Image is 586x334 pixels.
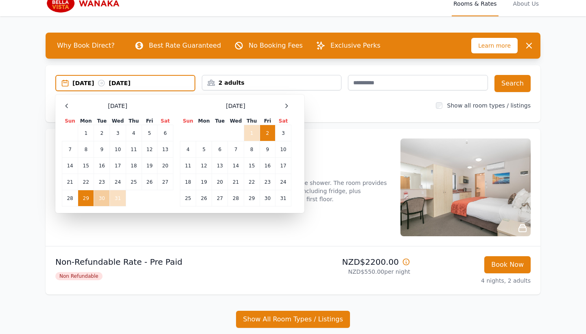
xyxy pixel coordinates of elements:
td: 22 [244,174,260,190]
th: Fri [142,117,157,125]
td: 12 [142,141,157,158]
td: 25 [180,190,196,207]
td: 9 [94,141,110,158]
td: 30 [94,190,110,207]
td: 7 [228,141,244,158]
td: 15 [244,158,260,174]
td: 19 [196,174,212,190]
td: 11 [126,141,142,158]
td: 31 [110,190,126,207]
td: 26 [196,190,212,207]
td: 18 [126,158,142,174]
th: Thu [244,117,260,125]
td: 8 [244,141,260,158]
td: 24 [276,174,291,190]
td: 1 [244,125,260,141]
td: 10 [276,141,291,158]
td: 14 [62,158,78,174]
div: [DATE] [DATE] [72,79,195,87]
span: Why Book Direct? [50,37,121,54]
span: [DATE] [226,102,245,110]
td: 6 [157,125,173,141]
p: Best Rate Guaranteed [149,41,221,51]
th: Wed [110,117,126,125]
th: Tue [212,117,228,125]
td: 7 [62,141,78,158]
td: 1 [78,125,94,141]
div: 2 adults [202,79,341,87]
th: Wed [228,117,244,125]
td: 21 [228,174,244,190]
td: 18 [180,174,196,190]
th: Fri [260,117,275,125]
th: Thu [126,117,142,125]
td: 21 [62,174,78,190]
td: 29 [78,190,94,207]
td: 5 [196,141,212,158]
button: Search [494,75,531,92]
th: Sun [180,117,196,125]
td: 2 [260,125,275,141]
td: 19 [142,158,157,174]
th: Sun [62,117,78,125]
td: 27 [212,190,228,207]
p: NZD$2200.00 [296,256,410,268]
td: 4 [180,141,196,158]
td: 9 [260,141,275,158]
p: Exclusive Perks [330,41,380,51]
td: 25 [126,174,142,190]
td: 14 [228,158,244,174]
td: 20 [157,158,173,174]
td: 30 [260,190,275,207]
td: 16 [260,158,275,174]
td: 12 [196,158,212,174]
td: 17 [110,158,126,174]
button: Show All Room Types / Listings [236,311,350,328]
td: 3 [110,125,126,141]
td: 20 [212,174,228,190]
td: 6 [212,141,228,158]
td: 23 [94,174,110,190]
td: 23 [260,174,275,190]
td: 15 [78,158,94,174]
th: Tue [94,117,110,125]
td: 8 [78,141,94,158]
td: 16 [94,158,110,174]
p: 4 nights, 2 adults [417,277,531,285]
td: 24 [110,174,126,190]
td: 28 [62,190,78,207]
span: Learn more [471,38,518,53]
td: 13 [157,141,173,158]
td: 22 [78,174,94,190]
span: Non Refundable [55,272,103,280]
td: 17 [276,158,291,174]
td: 3 [276,125,291,141]
th: Mon [196,117,212,125]
th: Sat [157,117,173,125]
p: Non-Refundable Rate - Pre Paid [55,256,290,268]
td: 13 [212,158,228,174]
td: 11 [180,158,196,174]
td: 28 [228,190,244,207]
label: Show all room types / listings [447,102,531,109]
td: 4 [126,125,142,141]
p: No Booking Fees [249,41,303,51]
td: 10 [110,141,126,158]
td: 29 [244,190,260,207]
th: Sat [276,117,291,125]
p: NZD$550.00 per night [296,268,410,276]
td: 27 [157,174,173,190]
td: 26 [142,174,157,190]
button: Book Now [484,256,531,273]
td: 31 [276,190,291,207]
td: 2 [94,125,110,141]
th: Mon [78,117,94,125]
span: [DATE] [108,102,127,110]
td: 5 [142,125,157,141]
